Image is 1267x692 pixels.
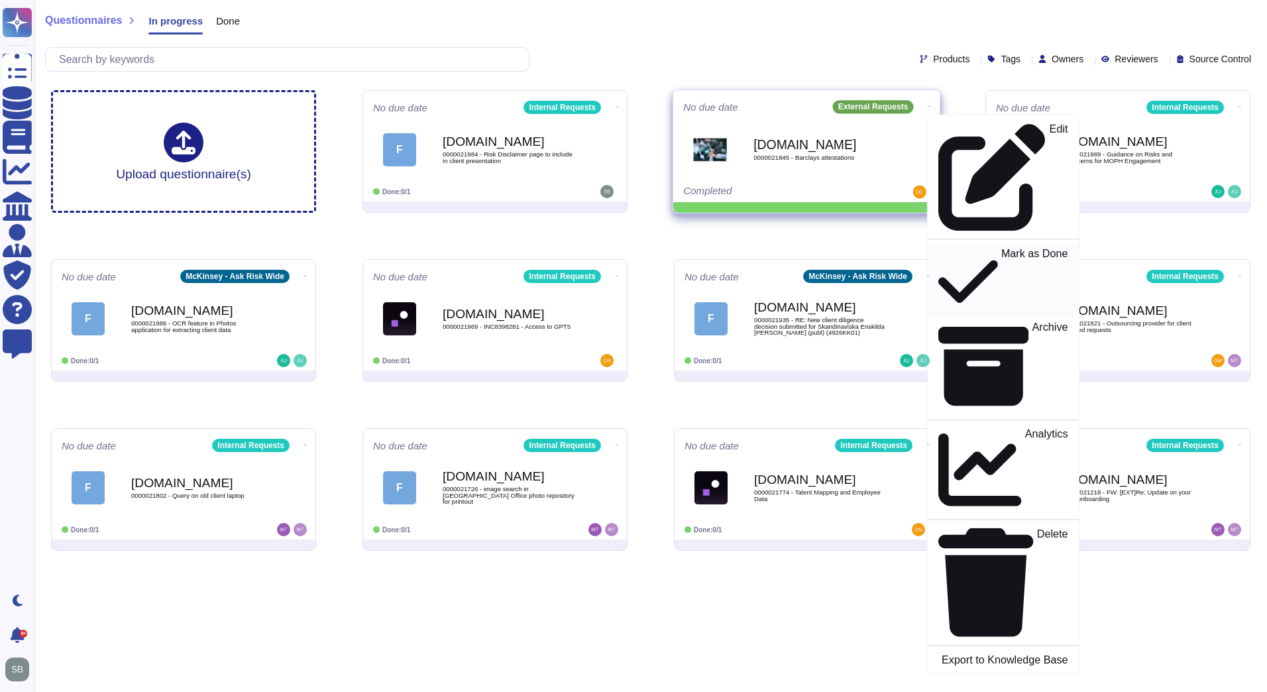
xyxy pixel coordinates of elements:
img: user [913,186,926,199]
p: Delete [1037,529,1068,637]
span: 0000021218 - FW: [EXT]Re: Update on your EW onboarding [1066,489,1198,502]
img: user [277,523,290,536]
b: [DOMAIN_NAME] [131,477,264,489]
b: [DOMAIN_NAME] [1066,473,1198,486]
div: Internal Requests [523,439,601,452]
span: Questionnaires [45,15,122,26]
span: Reviewers [1115,54,1158,64]
div: McKinsey - Ask Risk Wide [180,270,290,283]
div: F [72,302,105,335]
span: Done: 0/1 [694,526,722,534]
span: No due date [996,103,1050,113]
img: user [5,658,29,681]
span: 0000021986 - OCR feature in Photos application for extracting client data [131,320,264,333]
p: Export to Knowledge Base [942,655,1068,665]
span: No due date [685,272,739,282]
b: [DOMAIN_NAME] [753,138,887,150]
span: 0000021726 - image search in [GEOGRAPHIC_DATA] Office photo repository for printout [443,486,575,505]
input: Search by keywords [52,48,529,71]
img: user [600,354,614,367]
img: Logo [694,471,728,504]
img: user [1228,185,1241,198]
img: user [1211,523,1225,536]
a: Export to Knowledge Base [928,651,1079,667]
b: [DOMAIN_NAME] [443,308,575,320]
div: F [694,302,728,335]
span: No due date [373,272,427,282]
span: No due date [62,441,116,451]
img: Logo [383,302,416,335]
button: user [3,655,38,684]
span: 0000021845 - Barclays attestations [753,154,887,161]
a: Edit [928,121,1079,234]
span: Done [216,16,240,26]
div: Internal Requests [1146,439,1224,452]
img: user [588,523,602,536]
p: Mark as Done [1001,248,1068,316]
div: Internal Requests [523,270,601,283]
p: Analytics [1025,429,1068,512]
span: No due date [373,103,427,113]
span: Done: 0/1 [382,188,410,196]
div: Internal Requests [1146,101,1224,114]
span: No due date [685,441,739,451]
a: Delete [928,526,1079,640]
img: user [1228,523,1241,536]
span: Done: 0/1 [694,357,722,365]
span: Done: 0/1 [382,526,410,534]
span: Owners [1052,54,1083,64]
span: No due date [373,441,427,451]
span: Tags [1001,54,1020,64]
img: user [277,354,290,367]
span: No due date [683,102,738,112]
div: 9+ [19,630,27,638]
span: Done: 0/1 [71,526,99,534]
span: 0000021774 - Talent Mapping and Employee Data [754,489,887,502]
span: Done: 0/1 [382,357,410,365]
div: Completed [683,186,848,199]
img: user [600,185,614,198]
b: [DOMAIN_NAME] [754,473,887,486]
span: No due date [62,272,116,282]
div: F [72,471,105,504]
span: 0000021802 - Query on old client laptop [131,492,264,499]
img: user [1228,354,1241,367]
div: F [383,133,416,166]
b: [DOMAIN_NAME] [1066,135,1198,148]
img: user [1211,354,1225,367]
span: Done: 0/1 [71,357,99,365]
img: user [1211,185,1225,198]
img: Logo [693,133,727,166]
img: user [900,354,913,367]
span: 0000021821 - Outsourcing provider for client related requests [1066,320,1198,333]
div: F [383,471,416,504]
div: External Requests [833,100,914,113]
div: Upload questionnaire(s) [116,123,251,180]
span: 0000021984 - Risk Disclaimer page to include in client presentation [443,151,575,164]
img: user [294,354,307,367]
span: Products [933,54,969,64]
p: Archive [1032,321,1068,412]
img: user [912,523,925,536]
span: In progress [148,16,203,26]
div: Internal Requests [523,101,601,114]
b: [DOMAIN_NAME] [443,135,575,148]
a: Mark as Done [928,245,1079,318]
img: user [294,523,307,536]
span: 0000021969 - INC8398281 - Access to GPT5 [443,323,575,330]
a: Analytics [928,426,1079,514]
div: Internal Requests [212,439,290,452]
b: [DOMAIN_NAME] [443,470,575,483]
b: [DOMAIN_NAME] [1066,304,1198,317]
span: Source Control [1189,54,1251,64]
b: [DOMAIN_NAME] [131,304,264,317]
p: Edit [1050,124,1068,231]
div: Internal Requests [1146,270,1224,283]
img: user [916,354,930,367]
span: 0000021989 - Guidance on Risks and Concerns for MOPH Engagement [1066,151,1198,164]
div: McKinsey - Ask Risk Wide [803,270,912,283]
span: 0000021935 - RE: New client diligence decision submitted for Skandinaviska Enskilda [PERSON_NAME]... [754,317,887,336]
b: [DOMAIN_NAME] [754,301,887,314]
img: user [605,523,618,536]
a: Archive [928,318,1079,414]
